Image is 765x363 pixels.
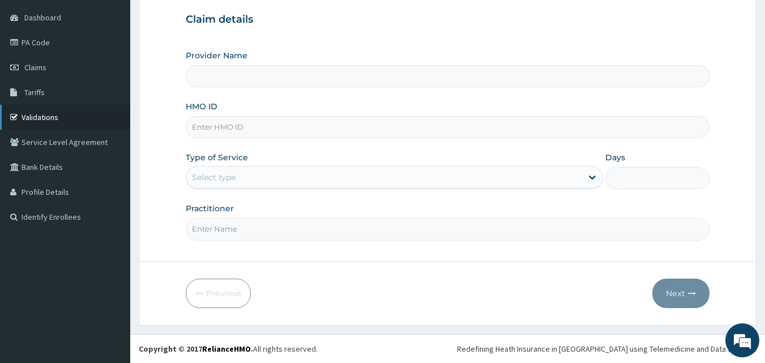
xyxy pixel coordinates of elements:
[186,218,710,240] input: Enter Name
[186,203,234,214] label: Practitioner
[457,343,757,355] div: Redefining Heath Insurance in [GEOGRAPHIC_DATA] using Telemedicine and Data Science!
[186,14,710,26] h3: Claim details
[192,172,236,183] div: Select type
[130,334,765,363] footer: All rights reserved.
[24,12,61,23] span: Dashboard
[186,279,251,308] button: Previous
[24,87,45,97] span: Tariffs
[605,152,625,163] label: Days
[652,279,710,308] button: Next
[186,101,217,112] label: HMO ID
[186,50,247,61] label: Provider Name
[202,344,251,354] a: RelianceHMO
[24,62,46,72] span: Claims
[186,116,710,138] input: Enter HMO ID
[186,152,248,163] label: Type of Service
[139,344,253,354] strong: Copyright © 2017 .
